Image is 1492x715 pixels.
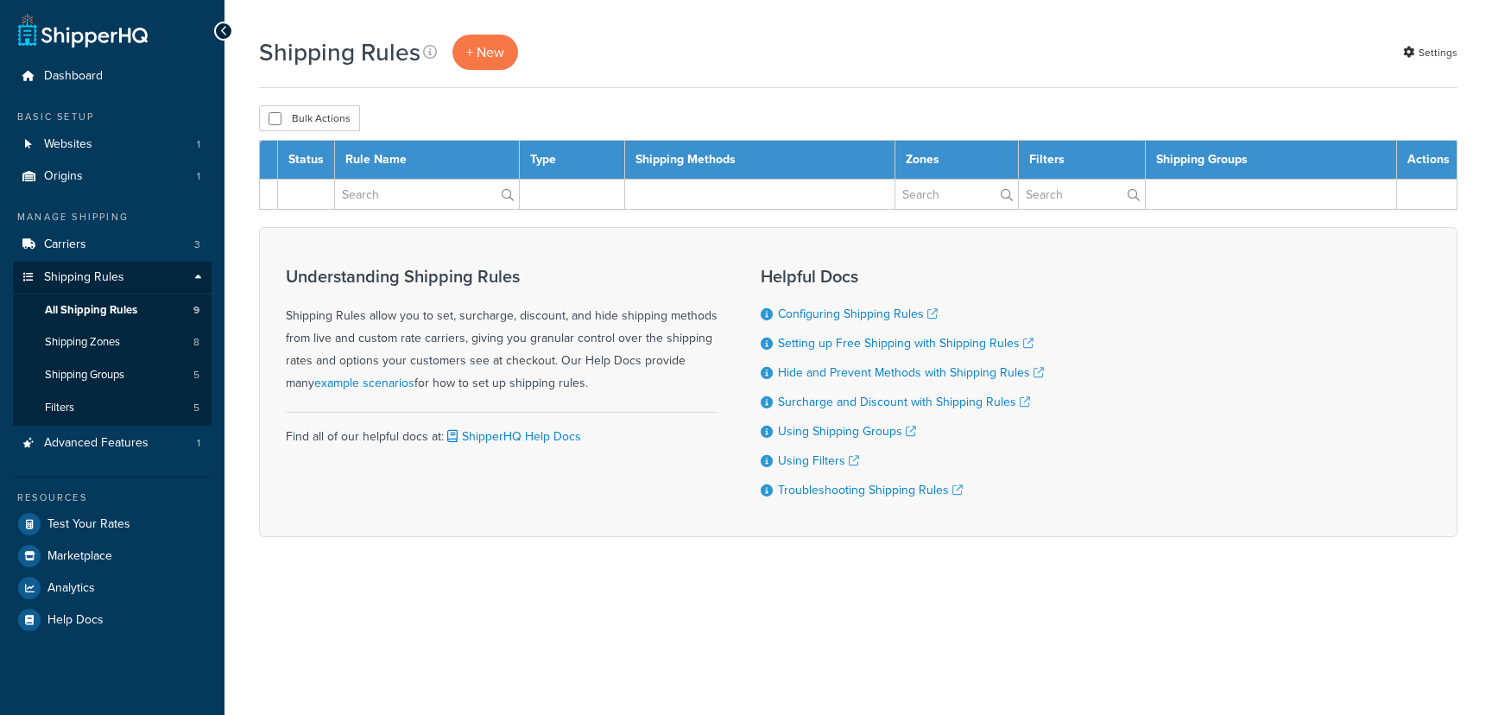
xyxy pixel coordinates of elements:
[519,141,624,180] th: Type
[197,137,200,152] span: 1
[193,368,199,383] span: 5
[13,229,212,261] a: Carriers 3
[1019,180,1145,209] input: Search
[761,267,1044,286] h3: Helpful Docs
[13,161,212,193] li: Origins
[13,392,212,424] a: Filters 5
[895,141,1018,180] th: Zones
[13,262,212,294] a: Shipping Rules
[314,374,414,392] a: example scenarios
[13,129,212,161] li: Websites
[13,294,212,326] a: All Shipping Rules 9
[13,427,212,459] li: Advanced Features
[44,237,86,252] span: Carriers
[47,549,112,564] span: Marketplace
[13,541,212,572] a: Marketplace
[47,613,104,628] span: Help Docs
[44,270,124,285] span: Shipping Rules
[194,237,200,252] span: 3
[44,436,149,451] span: Advanced Features
[286,267,718,395] div: Shipping Rules allow you to set, surcharge, discount, and hide shipping methods from live and cus...
[335,180,519,209] input: Search
[13,129,212,161] a: Websites 1
[444,427,581,446] a: ShipperHQ Help Docs
[1397,141,1457,180] th: Actions
[45,303,137,318] span: All Shipping Rules
[44,69,103,84] span: Dashboard
[13,294,212,326] li: All Shipping Rules
[193,303,199,318] span: 9
[1403,41,1457,65] a: Settings
[778,422,916,440] a: Using Shipping Groups
[13,359,212,391] a: Shipping Groups 5
[45,401,74,415] span: Filters
[624,141,895,180] th: Shipping Methods
[47,517,130,532] span: Test Your Rates
[45,368,124,383] span: Shipping Groups
[13,326,212,358] li: Shipping Zones
[895,180,1017,209] input: Search
[13,229,212,261] li: Carriers
[778,305,938,323] a: Configuring Shipping Rules
[335,141,520,180] th: Rule Name
[44,169,83,184] span: Origins
[286,267,718,286] h3: Understanding Shipping Rules
[259,35,420,69] h1: Shipping Rules
[278,141,335,180] th: Status
[13,326,212,358] a: Shipping Zones 8
[13,210,212,225] div: Manage Shipping
[778,481,963,499] a: Troubleshooting Shipping Rules
[13,604,212,636] a: Help Docs
[197,169,200,184] span: 1
[44,137,92,152] span: Websites
[452,35,518,70] a: + New
[13,509,212,540] a: Test Your Rates
[13,60,212,92] a: Dashboard
[778,452,859,470] a: Using Filters
[13,490,212,505] div: Resources
[13,161,212,193] a: Origins 1
[13,262,212,426] li: Shipping Rules
[13,392,212,424] li: Filters
[193,401,199,415] span: 5
[1018,141,1145,180] th: Filters
[259,105,360,131] button: Bulk Actions
[286,412,718,448] div: Find all of our helpful docs at:
[1145,141,1396,180] th: Shipping Groups
[778,393,1030,411] a: Surcharge and Discount with Shipping Rules
[13,573,212,604] a: Analytics
[193,335,199,350] span: 8
[13,427,212,459] a: Advanced Features 1
[778,364,1044,382] a: Hide and Prevent Methods with Shipping Rules
[13,110,212,124] div: Basic Setup
[778,334,1034,352] a: Setting up Free Shipping with Shipping Rules
[47,581,95,596] span: Analytics
[18,13,148,47] a: ShipperHQ Home
[13,359,212,391] li: Shipping Groups
[466,42,504,62] span: + New
[45,335,120,350] span: Shipping Zones
[197,436,200,451] span: 1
